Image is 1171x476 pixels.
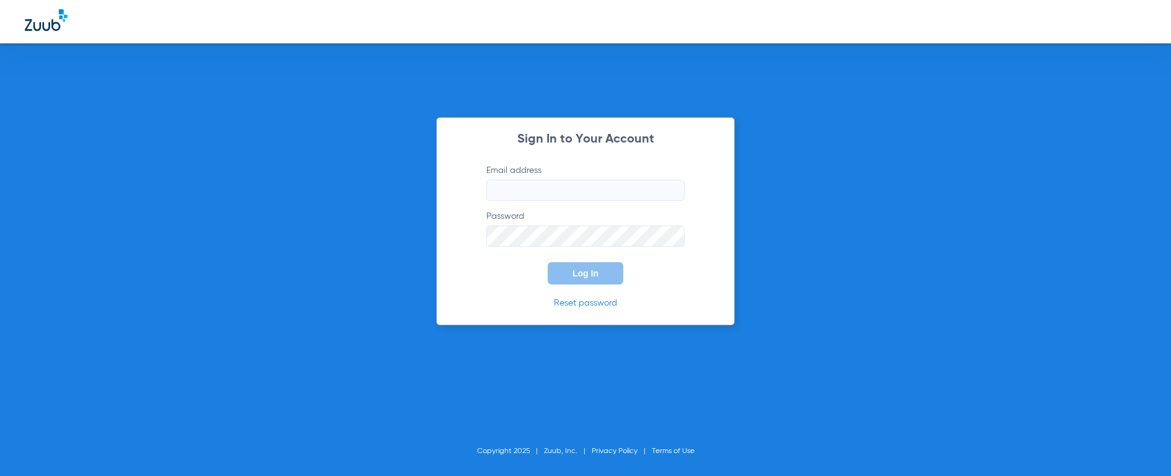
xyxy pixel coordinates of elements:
label: Password [486,210,685,247]
li: Copyright 2025 [477,445,544,457]
h2: Sign In to Your Account [468,133,703,146]
button: Log In [548,262,623,284]
li: Zuub, Inc. [544,445,592,457]
span: Log In [572,268,599,278]
a: Terms of Use [652,447,695,455]
a: Privacy Policy [592,447,638,455]
img: Zuub Logo [25,9,68,31]
input: Password [486,226,685,247]
label: Email address [486,164,685,201]
input: Email address [486,180,685,201]
a: Reset password [554,299,617,307]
